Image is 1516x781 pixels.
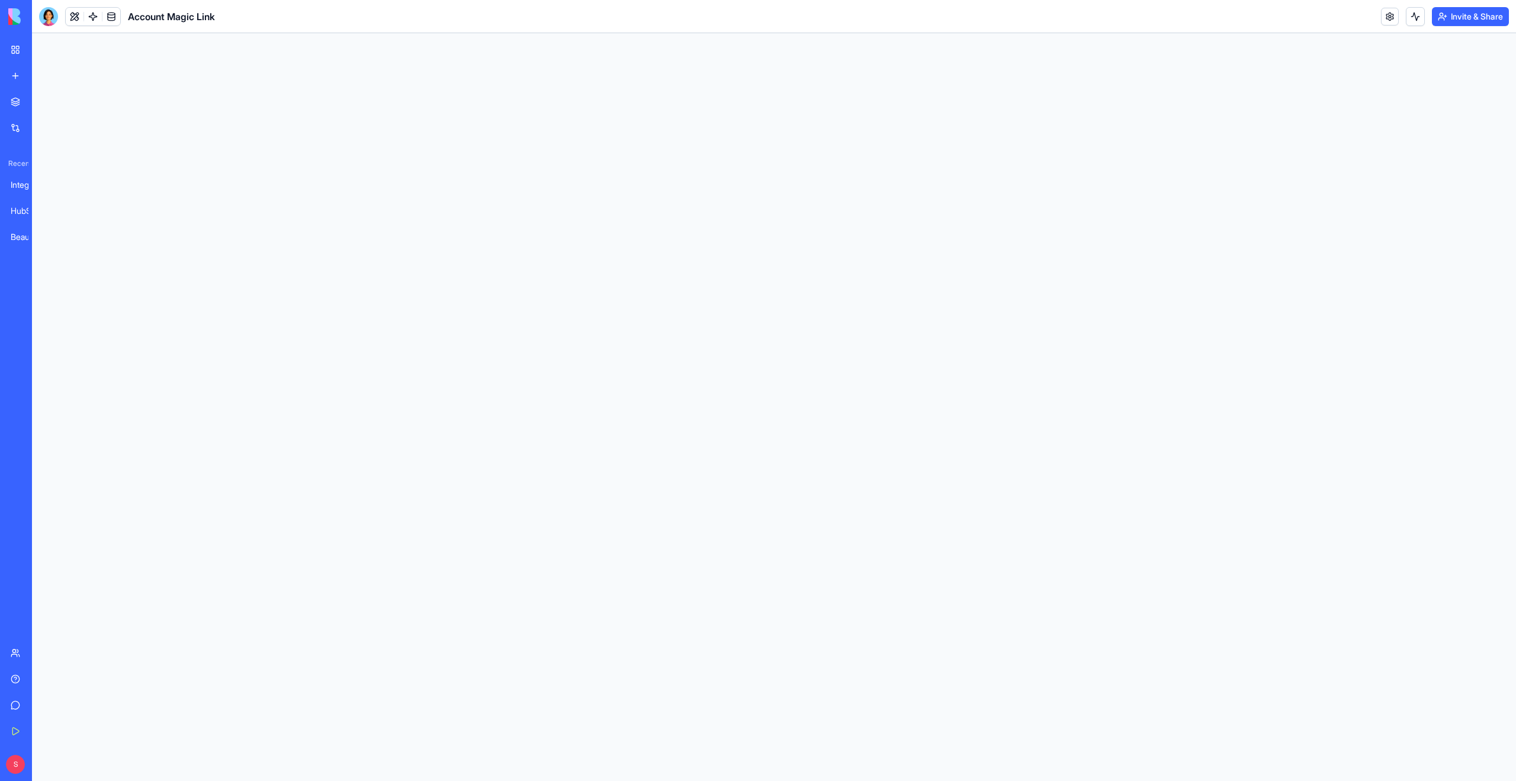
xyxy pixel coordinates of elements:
span: Account Magic Link [128,9,215,24]
div: HubSpot Lead Research & Outreach Engine [11,205,44,217]
a: Beautiful Todo List [4,225,51,249]
a: HubSpot Lead Research & Outreach Engine [4,199,51,223]
a: Integration Helper Tool [4,173,51,197]
span: Recent [4,159,28,168]
div: Beautiful Todo List [11,231,44,243]
span: S [6,755,25,774]
button: Invite & Share [1432,7,1509,26]
div: Integration Helper Tool [11,179,44,191]
img: logo [8,8,82,25]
